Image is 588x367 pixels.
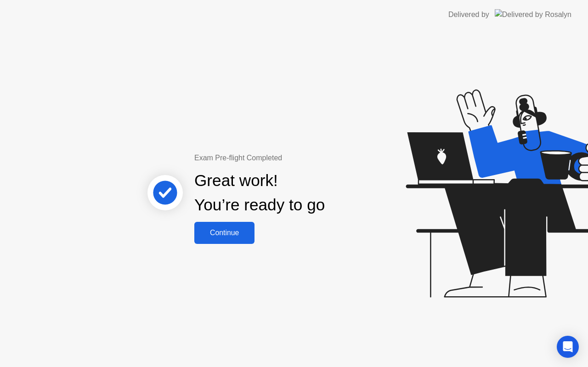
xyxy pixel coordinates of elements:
div: Great work! You’re ready to go [194,169,325,217]
div: Open Intercom Messenger [557,336,579,358]
img: Delivered by Rosalyn [495,9,571,20]
div: Delivered by [448,9,489,20]
button: Continue [194,222,254,244]
div: Continue [197,229,252,237]
div: Exam Pre-flight Completed [194,152,384,164]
